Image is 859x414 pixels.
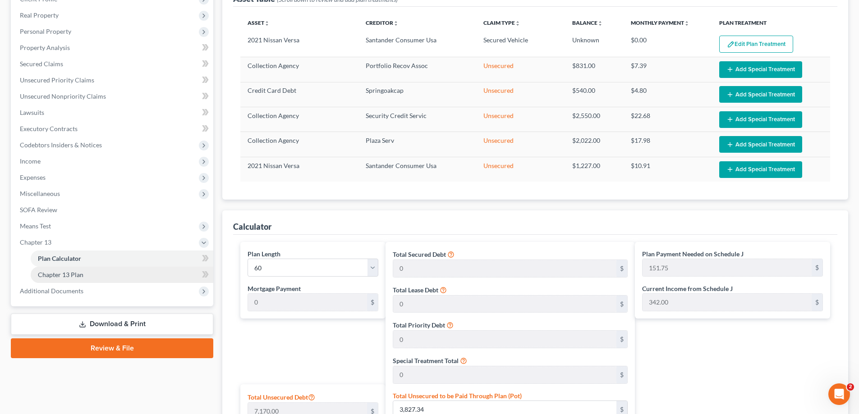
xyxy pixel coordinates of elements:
label: Special Treatment Total [393,356,459,365]
div: $ [616,331,627,348]
span: Executory Contracts [20,125,78,132]
div: $ [367,294,378,311]
label: Plan Payment Needed on Schedule J [642,249,744,259]
td: Secured Vehicle [476,32,565,57]
input: 0.00 [393,331,616,348]
label: Total Unsecured to be Paid Through Plan (Pot) [393,391,522,400]
button: Add Special Treatment [719,61,802,78]
td: Collection Agency [240,107,358,132]
td: $831.00 [565,57,624,82]
span: Codebtors Insiders & Notices [20,141,102,149]
a: Unsecured Priority Claims [13,72,213,88]
span: Personal Property [20,27,71,35]
span: SOFA Review [20,206,57,214]
td: $2,022.00 [565,132,624,157]
label: Total Priority Debt [393,320,445,330]
input: 0.00 [393,260,616,277]
button: Add Special Treatment [719,111,802,128]
span: Chapter 13 [20,238,51,246]
th: Plan Treatment [712,14,830,32]
i: unfold_more [684,21,689,26]
i: unfold_more [393,21,399,26]
span: Property Analysis [20,44,70,51]
button: Add Special Treatment [719,86,802,103]
a: Creditorunfold_more [366,19,399,26]
span: Means Test [20,222,51,230]
a: Claim Typeunfold_more [483,19,520,26]
a: SOFA Review [13,202,213,218]
td: Unsecured [476,157,565,182]
label: Plan Length [248,249,280,259]
a: Review & File [11,338,213,358]
a: Lawsuits [13,105,213,121]
button: Edit Plan Treatment [719,36,793,53]
a: Download & Print [11,314,213,335]
div: $ [812,259,822,276]
a: Property Analysis [13,40,213,56]
td: Unknown [565,32,624,57]
button: Add Special Treatment [719,136,802,153]
input: 0.00 [393,296,616,313]
a: Secured Claims [13,56,213,72]
a: Plan Calculator [31,250,213,267]
span: Unsecured Priority Claims [20,76,94,84]
span: Miscellaneous [20,190,60,197]
td: Santander Consumer Usa [358,32,477,57]
span: Unsecured Nonpriority Claims [20,92,106,100]
label: Current Income from Schedule J [642,284,733,293]
td: Santander Consumer Usa [358,157,477,182]
span: Additional Documents [20,287,83,295]
td: Springoakcap [358,82,477,107]
div: $ [812,294,822,311]
td: $0.00 [624,32,712,57]
iframe: Intercom live chat [828,383,850,405]
a: Executory Contracts [13,121,213,137]
td: Unsecured [476,82,565,107]
img: edit-pencil-c1479a1de80d8dea1e2430c2f745a3c6a07e9d7aa2eeffe225670001d78357a8.svg [727,41,735,48]
td: $17.98 [624,132,712,157]
label: Total Lease Debt [393,285,438,295]
a: Assetunfold_more [248,19,270,26]
i: unfold_more [597,21,603,26]
span: Expenses [20,173,46,181]
input: 0.00 [643,259,812,276]
td: $1,227.00 [565,157,624,182]
input: 0.00 [643,294,812,311]
td: $7.39 [624,57,712,82]
td: $22.68 [624,107,712,132]
a: Balanceunfold_more [572,19,603,26]
td: Security Credit Servic [358,107,477,132]
td: Plaza Serv [358,132,477,157]
label: Mortgage Payment [248,284,301,293]
div: $ [616,260,627,277]
td: Unsecured [476,57,565,82]
div: $ [616,366,627,383]
a: Unsecured Nonpriority Claims [13,88,213,105]
span: Secured Claims [20,60,63,68]
td: Collection Agency [240,57,358,82]
td: $540.00 [565,82,624,107]
a: Monthly Paymentunfold_more [631,19,689,26]
span: Income [20,157,41,165]
span: Lawsuits [20,109,44,116]
span: Plan Calculator [38,255,81,262]
td: Credit Card Debt [240,82,358,107]
label: Total Secured Debt [393,250,446,259]
td: $2,550.00 [565,107,624,132]
td: 2021 Nissan Versa [240,157,358,182]
span: 2 [847,383,854,391]
div: $ [616,296,627,313]
td: Collection Agency [240,132,358,157]
a: Chapter 13 Plan [31,267,213,283]
span: Real Property [20,11,59,19]
td: $10.91 [624,157,712,182]
div: Calculator [233,221,271,232]
td: Unsecured [476,132,565,157]
input: 0.00 [248,294,367,311]
label: Total Unsecured Debt [248,391,315,402]
span: Chapter 13 Plan [38,271,83,278]
td: $4.80 [624,82,712,107]
i: unfold_more [264,21,270,26]
input: 0.00 [393,366,616,383]
td: Portfolio Recov Assoc [358,57,477,82]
